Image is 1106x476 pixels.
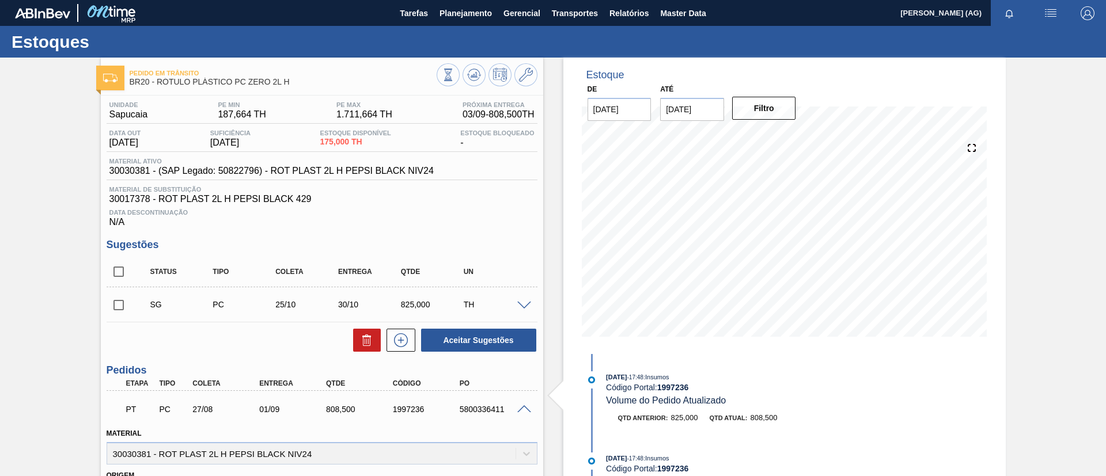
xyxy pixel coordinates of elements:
div: 01/09/2025 [256,405,331,414]
div: PO [457,379,532,387]
div: Status [147,268,217,276]
span: Material de Substituição [109,186,535,193]
span: 808,500 [750,413,777,422]
div: Excluir Sugestões [347,329,381,352]
div: Qtde [323,379,398,387]
span: : Insumos [643,455,669,462]
span: [DATE] [109,138,141,148]
strong: 1997236 [657,464,689,473]
span: 1.711,664 TH [336,109,392,120]
span: Tarefas [400,6,428,20]
h1: Estoques [12,35,216,48]
div: Aceitar Sugestões [415,328,537,353]
span: - 17:48 [627,374,643,380]
div: - [457,130,537,148]
div: Pedido de Compra [210,300,279,309]
img: TNhmsLtSVTkK8tSr43FrP2fwEKptu5GPRR3wAAAABJRU5ErkJggg== [15,8,70,18]
div: UN [461,268,531,276]
div: Código Portal: [606,383,880,392]
span: [DATE] [210,138,251,148]
span: [DATE] [606,374,627,380]
div: Sugestão Criada [147,300,217,309]
div: Código [390,379,465,387]
div: Etapa [123,379,158,387]
span: BR20 - RÓTULO PLÁSTICO PC ZERO 2L H [130,78,437,86]
span: Volume do Pedido Atualizado [606,395,726,405]
span: 30030381 - (SAP Legado: 50822796) - ROT PLAST 2L H PEPSI BLACK NIV24 [109,166,434,176]
span: Data Descontinuação [109,209,535,216]
div: Tipo [156,379,191,387]
span: Relatórios [609,6,649,20]
div: 25/10/2025 [272,300,342,309]
div: 27/08/2025 [190,405,264,414]
span: Master Data [660,6,706,20]
span: Sapucaia [109,109,148,120]
span: PE MIN [218,101,266,108]
div: Tipo [210,268,279,276]
img: Logout [1081,6,1094,20]
span: : Insumos [643,374,669,380]
div: TH [461,300,531,309]
div: Estoque [586,69,624,81]
button: Programar Estoque [488,63,512,86]
img: atual [588,376,595,383]
span: Gerencial [503,6,540,20]
span: Data out [109,130,141,136]
label: Material [107,429,142,437]
div: 825,000 [398,300,468,309]
span: Unidade [109,101,148,108]
span: Suficiência [210,130,251,136]
label: Até [660,85,673,93]
div: N/A [107,204,537,227]
span: 187,664 TH [218,109,266,120]
div: Nova sugestão [381,329,415,352]
span: Qtd atual: [709,414,747,421]
span: 03/09 - 808,500 TH [463,109,535,120]
button: Notificações [991,5,1028,21]
span: Planejamento [440,6,492,20]
button: Visão Geral dos Estoques [437,63,460,86]
strong: 1997236 [657,383,689,392]
h3: Sugestões [107,239,537,251]
div: Pedido em Trânsito [123,397,158,422]
div: 30/10/2025 [335,300,405,309]
input: dd/mm/yyyy [660,98,724,121]
div: Qtde [398,268,468,276]
span: Estoque Bloqueado [460,130,534,136]
span: Qtd anterior: [618,414,668,421]
div: 808,500 [323,405,398,414]
input: dd/mm/yyyy [588,98,652,121]
img: atual [588,458,595,464]
span: Transportes [552,6,598,20]
div: Coleta [190,379,264,387]
span: Material ativo [109,158,434,165]
span: 175,000 TH [320,138,391,146]
div: Coleta [272,268,342,276]
span: Estoque Disponível [320,130,391,136]
p: PT [126,405,155,414]
span: Pedido em Trânsito [130,70,437,77]
button: Ir ao Master Data / Geral [514,63,537,86]
label: De [588,85,597,93]
button: Aceitar Sugestões [421,329,536,352]
div: Código Portal: [606,464,880,473]
button: Atualizar Gráfico [463,63,486,86]
div: Entrega [256,379,331,387]
h3: Pedidos [107,364,537,376]
div: 1997236 [390,405,465,414]
span: - 17:48 [627,455,643,462]
span: 825,000 [671,413,698,422]
button: Filtro [732,97,796,120]
div: Pedido de Compra [156,405,191,414]
img: userActions [1044,6,1058,20]
div: Entrega [335,268,405,276]
span: 30017378 - ROT PLAST 2L H PEPSI BLACK 429 [109,194,535,204]
img: Ícone [103,74,118,82]
span: Próxima Entrega [463,101,535,108]
div: 5800336411 [457,405,532,414]
span: [DATE] [606,455,627,462]
span: PE MAX [336,101,392,108]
